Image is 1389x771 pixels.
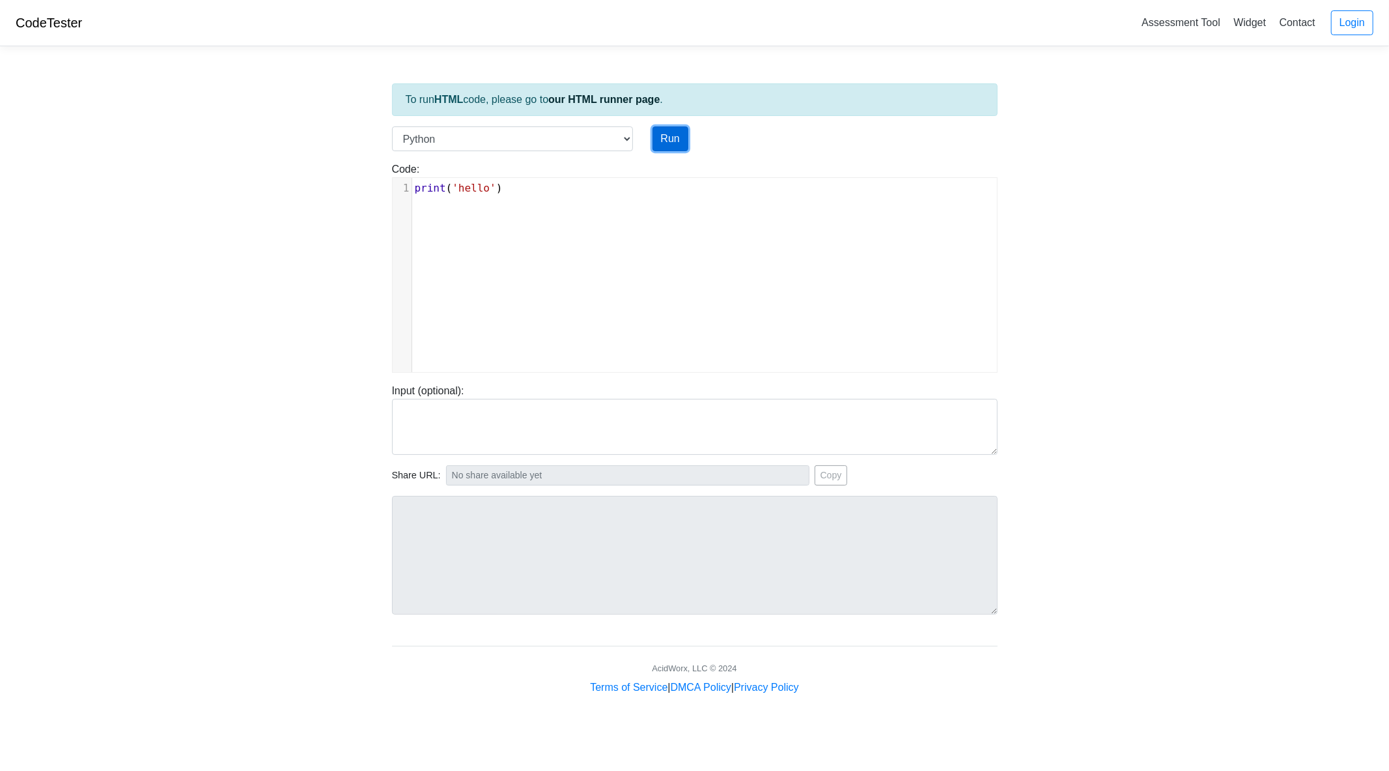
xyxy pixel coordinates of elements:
a: our HTML runner page [548,94,660,105]
div: | | [590,680,798,695]
span: print [415,182,446,194]
span: ( ) [415,182,503,194]
a: Assessment Tool [1136,12,1226,33]
div: 1 [393,181,412,196]
a: Privacy Policy [734,682,799,693]
input: No share available yet [446,465,809,486]
strong: HTML [434,94,463,105]
button: Run [652,126,688,151]
span: Share URL: [392,469,441,483]
div: AcidWorx, LLC © 2024 [652,662,737,675]
a: Login [1331,10,1373,35]
a: Widget [1228,12,1271,33]
a: CodeTester [16,16,82,30]
div: To run code, please go to . [392,83,998,116]
a: DMCA Policy [671,682,731,693]
a: Contact [1274,12,1321,33]
span: 'hello' [452,182,496,194]
a: Terms of Service [590,682,667,693]
button: Copy [815,465,848,486]
div: Input (optional): [382,383,1007,455]
div: Code: [382,162,1007,373]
